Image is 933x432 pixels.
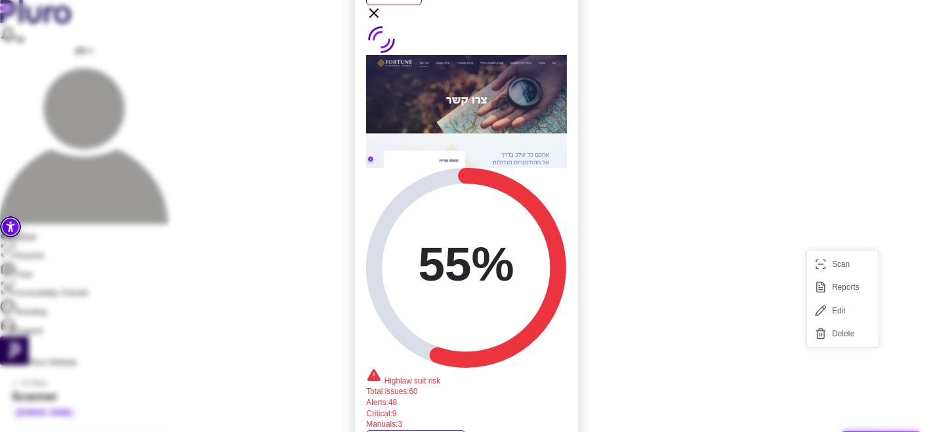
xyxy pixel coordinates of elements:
[398,420,403,429] span: 3
[388,398,397,407] span: 48
[807,299,879,323] button: Edit
[807,252,879,276] button: Scan
[409,387,418,396] span: 60
[366,397,566,408] li: Alerts :
[366,55,566,168] img: Website screenshot
[366,24,566,168] a: Website screenshot
[392,409,397,418] span: 9
[366,408,566,420] li: Critical :
[366,386,566,397] li: Total issues :
[419,237,515,291] text: 55%
[807,276,879,300] button: Reports
[366,419,566,430] li: Manuals :
[807,323,879,346] button: Delete
[366,368,566,387] div: High law suit risk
